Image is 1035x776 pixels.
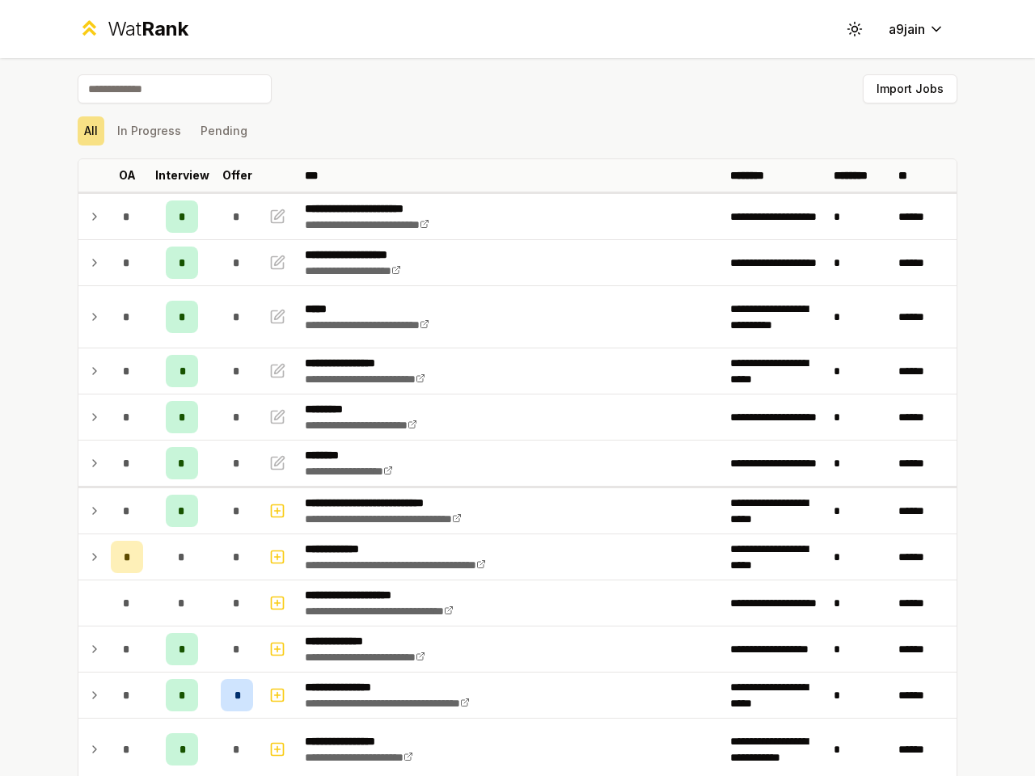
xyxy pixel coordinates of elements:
[78,116,104,145] button: All
[194,116,254,145] button: Pending
[78,16,188,42] a: WatRank
[142,17,188,40] span: Rank
[863,74,957,103] button: Import Jobs
[155,167,209,183] p: Interview
[119,167,136,183] p: OA
[111,116,188,145] button: In Progress
[108,16,188,42] div: Wat
[222,167,252,183] p: Offer
[889,19,925,39] span: a9jain
[876,15,957,44] button: a9jain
